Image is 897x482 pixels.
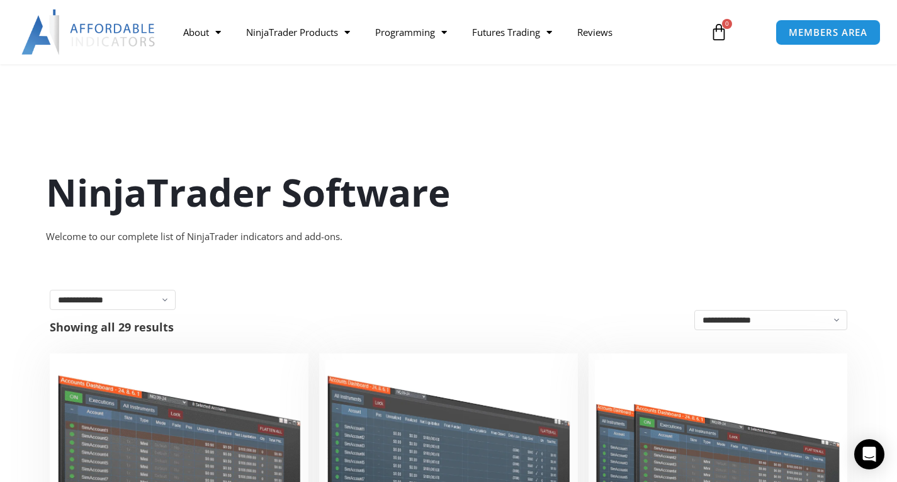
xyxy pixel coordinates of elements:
[691,14,747,50] a: 0
[460,18,565,47] a: Futures Trading
[50,321,174,333] p: Showing all 29 results
[21,9,157,55] img: LogoAI | Affordable Indicators – NinjaTrader
[171,18,700,47] nav: Menu
[854,439,884,469] div: Open Intercom Messenger
[722,19,732,29] span: 0
[46,228,852,246] div: Welcome to our complete list of NinjaTrader indicators and add-ons.
[234,18,363,47] a: NinjaTrader Products
[363,18,460,47] a: Programming
[789,28,867,37] span: MEMBERS AREA
[776,20,881,45] a: MEMBERS AREA
[171,18,234,47] a: About
[46,166,852,219] h1: NinjaTrader Software
[565,18,625,47] a: Reviews
[694,310,847,330] select: Shop order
